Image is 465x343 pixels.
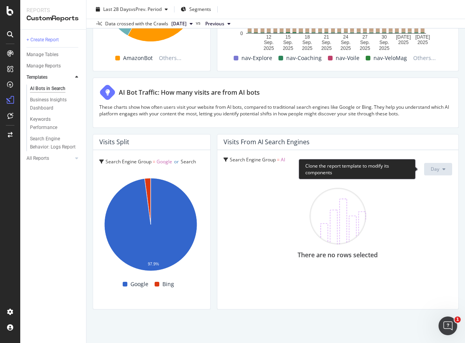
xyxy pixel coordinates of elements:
[30,85,81,93] a: AI Bots in Search
[103,6,131,12] span: Last 28 Days
[105,20,168,27] div: Data crossed with the Crawls
[99,173,202,278] svg: A chart.
[217,134,459,309] div: Visits from AI Search EnginesSearch Engine Group = AICompare periodsDayThere are no rows selected
[123,53,153,63] span: AmazonBot
[178,3,214,16] button: Segments
[240,31,243,36] text: 0
[153,158,155,165] span: =
[373,53,407,63] span: nav-VeloMag
[26,51,58,59] div: Manage Tables
[30,96,81,112] a: Business Insights Dashboard
[26,73,73,81] a: Templates
[298,251,378,260] div: There are no rows selected
[379,46,389,51] text: 2025
[119,88,260,97] div: AI Bot Traffic: How many visits are from AI bots
[26,6,80,14] div: Reports
[340,46,351,51] text: 2025
[286,53,322,63] span: nav-Coaching
[417,40,428,46] text: 2025
[398,40,409,46] text: 2025
[241,53,272,63] span: nav-Explore
[26,36,59,44] div: + Create Report
[321,46,332,51] text: 2025
[343,34,349,40] text: 24
[431,166,439,172] span: Day
[30,115,81,132] a: Keywords Performance
[424,163,452,175] button: Day
[168,19,196,28] button: [DATE]
[205,20,224,27] span: Previous
[277,156,280,163] span: =
[171,20,187,27] span: 2025 Sep. 30th
[156,53,185,63] span: Others...
[410,53,439,63] span: Others...
[26,154,49,163] div: All Reports
[99,104,452,117] p: These charts show how often users visit your website from AI bots, compared to traditional search...
[134,169,144,176] span: Bing
[174,158,179,165] span: or
[324,34,329,40] text: 21
[230,156,276,163] span: Search Engine Group
[283,40,293,46] text: Sep.
[26,51,81,59] a: Manage Tables
[130,169,133,176] span: =
[263,46,274,51] text: 2025
[152,169,198,176] span: Search Engine Group
[196,19,202,27] span: vs
[26,14,80,23] div: CustomReports
[162,279,174,289] span: Bing
[148,262,159,266] text: 97.9%
[189,6,211,12] span: Segments
[302,46,312,51] text: 2025
[26,154,73,163] a: All Reports
[381,34,387,40] text: 30
[305,34,310,40] text: 18
[283,46,293,51] text: 2025
[30,85,65,93] div: AI Bots in Search
[360,40,370,46] text: Sep.
[322,40,331,46] text: Sep.
[281,156,285,163] span: AI
[30,96,75,112] div: Business Insights Dashboard
[285,34,291,40] text: 15
[362,34,368,40] text: 27
[264,40,273,46] text: Sep.
[146,169,150,176] span: or
[93,134,211,309] div: Visits SplitSearch Engine Group = GoogleorSearch Engine Group = BingorSearch Engine Group = A cha...
[30,135,76,151] div: Search Engine Behavior: Logs Report
[396,34,411,40] text: [DATE]
[224,138,310,146] div: Visits from AI Search Engines
[30,115,74,132] div: Keywords Performance
[341,40,351,46] text: Sep.
[359,46,370,51] text: 2025
[26,73,48,81] div: Templates
[157,158,172,165] span: Google
[454,316,461,323] span: 1
[26,36,81,44] a: + Create Report
[130,279,148,289] span: Google
[106,158,151,165] span: Search Engine Group
[131,6,162,12] span: vs Prev. Period
[266,34,271,40] text: 12
[415,34,430,40] text: [DATE]
[379,40,389,46] text: Sep.
[310,188,366,244] img: CKGWtfuM.png
[99,138,129,146] div: Visits Split
[93,3,171,16] button: Last 28 DaysvsPrev. Period
[26,62,81,70] a: Manage Reports
[302,40,312,46] text: Sep.
[336,53,359,63] span: nav-Voile
[26,62,61,70] div: Manage Reports
[305,163,409,176] div: Clone the report template to modify its components
[439,316,457,335] iframe: Intercom live chat
[30,135,81,151] a: Search Engine Behavior: Logs Report
[93,78,459,127] div: AI Bot Traffic: How many visits are from AI botsThese charts show how often users visit your webs...
[202,19,234,28] button: Previous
